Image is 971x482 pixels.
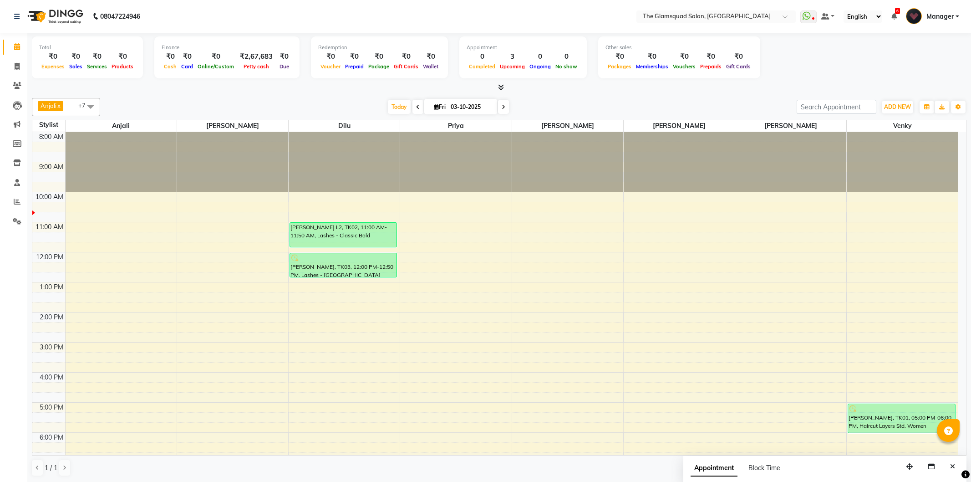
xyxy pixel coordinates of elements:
[432,103,448,110] span: Fri
[66,120,177,132] span: Anjali
[39,63,67,70] span: Expenses
[498,51,527,62] div: 3
[241,63,271,70] span: Petty cash
[85,63,109,70] span: Services
[67,63,85,70] span: Sales
[34,192,65,202] div: 10:00 AM
[847,120,958,132] span: Venky
[109,51,136,62] div: ₹0
[41,102,56,109] span: Anjali
[448,100,493,114] input: 2025-10-03
[32,120,65,130] div: Stylist
[162,51,179,62] div: ₹0
[748,464,780,472] span: Block Time
[926,12,954,21] span: Manager
[691,460,737,477] span: Appointment
[671,51,698,62] div: ₹0
[38,282,65,292] div: 1:00 PM
[290,253,397,277] div: [PERSON_NAME], TK03, 12:00 PM-12:50 PM, Lashes - [GEOGRAPHIC_DATA]
[391,63,421,70] span: Gift Cards
[467,51,498,62] div: 0
[195,63,236,70] span: Online/Custom
[38,403,65,412] div: 5:00 PM
[884,103,911,110] span: ADD NEW
[56,102,61,109] a: x
[38,313,65,322] div: 2:00 PM
[195,51,236,62] div: ₹0
[38,373,65,382] div: 4:00 PM
[39,51,67,62] div: ₹0
[162,63,179,70] span: Cash
[318,63,343,70] span: Voucher
[38,433,65,442] div: 6:00 PM
[933,446,962,473] iframe: chat widget
[290,223,397,247] div: [PERSON_NAME] L2, TK02, 11:00 AM-11:50 AM, Lashes - Classic Bold
[634,51,671,62] div: ₹0
[400,120,511,132] span: Priya
[671,63,698,70] span: Vouchers
[318,44,441,51] div: Redemption
[527,63,553,70] span: Ongoing
[698,63,724,70] span: Prepaids
[109,63,136,70] span: Products
[34,222,65,232] div: 11:00 AM
[906,8,922,24] img: Manager
[797,100,876,114] input: Search Appointment
[467,63,498,70] span: Completed
[276,51,292,62] div: ₹0
[388,100,411,114] span: Today
[553,51,580,62] div: 0
[39,44,136,51] div: Total
[527,51,553,62] div: 0
[343,51,366,62] div: ₹0
[177,120,288,132] span: [PERSON_NAME]
[162,44,292,51] div: Finance
[45,463,57,473] span: 1 / 1
[634,63,671,70] span: Memberships
[34,252,65,262] div: 12:00 PM
[85,51,109,62] div: ₹0
[391,51,421,62] div: ₹0
[236,51,276,62] div: ₹2,67,683
[605,63,634,70] span: Packages
[512,120,623,132] span: [PERSON_NAME]
[277,63,291,70] span: Due
[67,51,85,62] div: ₹0
[724,51,753,62] div: ₹0
[78,102,92,109] span: +7
[724,63,753,70] span: Gift Cards
[891,12,897,21] a: 6
[37,132,65,142] div: 8:00 AM
[467,44,580,51] div: Appointment
[553,63,580,70] span: No show
[421,51,441,62] div: ₹0
[366,63,391,70] span: Package
[100,4,140,29] b: 08047224946
[882,101,913,113] button: ADD NEW
[179,63,195,70] span: Card
[421,63,441,70] span: Wallet
[735,120,846,132] span: [PERSON_NAME]
[37,162,65,172] div: 9:00 AM
[179,51,195,62] div: ₹0
[289,120,400,132] span: Dilu
[895,8,900,14] span: 6
[498,63,527,70] span: Upcoming
[605,44,753,51] div: Other sales
[698,51,724,62] div: ₹0
[366,51,391,62] div: ₹0
[23,4,86,29] img: logo
[624,120,735,132] span: [PERSON_NAME]
[343,63,366,70] span: Prepaid
[848,404,955,433] div: [PERSON_NAME], TK01, 05:00 PM-06:00 PM, Haircut Layers Std. Women
[318,51,343,62] div: ₹0
[38,343,65,352] div: 3:00 PM
[605,51,634,62] div: ₹0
